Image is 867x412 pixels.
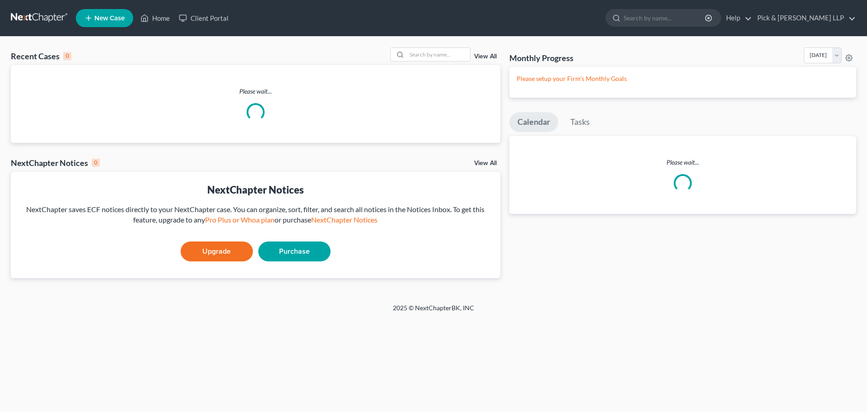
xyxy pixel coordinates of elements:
[753,10,856,26] a: Pick & [PERSON_NAME] LLP
[474,160,497,166] a: View All
[509,52,573,63] h3: Monthly Progress
[205,215,275,224] a: Pro Plus or Whoa plan
[136,10,174,26] a: Home
[407,48,470,61] input: Search by name...
[474,53,497,60] a: View All
[174,10,233,26] a: Client Portal
[624,9,706,26] input: Search by name...
[63,52,71,60] div: 0
[18,204,493,225] div: NextChapter saves ECF notices directly to your NextChapter case. You can organize, sort, filter, ...
[509,112,558,132] a: Calendar
[176,303,691,320] div: 2025 © NextChapterBK, INC
[517,74,849,83] p: Please setup your Firm's Monthly Goals
[94,15,125,22] span: New Case
[509,158,856,167] p: Please wait...
[258,242,331,261] a: Purchase
[11,51,71,62] div: Recent Cases
[92,159,100,167] div: 0
[11,157,100,168] div: NextChapter Notices
[181,242,253,261] a: Upgrade
[11,87,500,96] p: Please wait...
[18,183,493,197] div: NextChapter Notices
[722,10,752,26] a: Help
[311,215,378,224] a: NextChapter Notices
[562,112,598,132] a: Tasks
